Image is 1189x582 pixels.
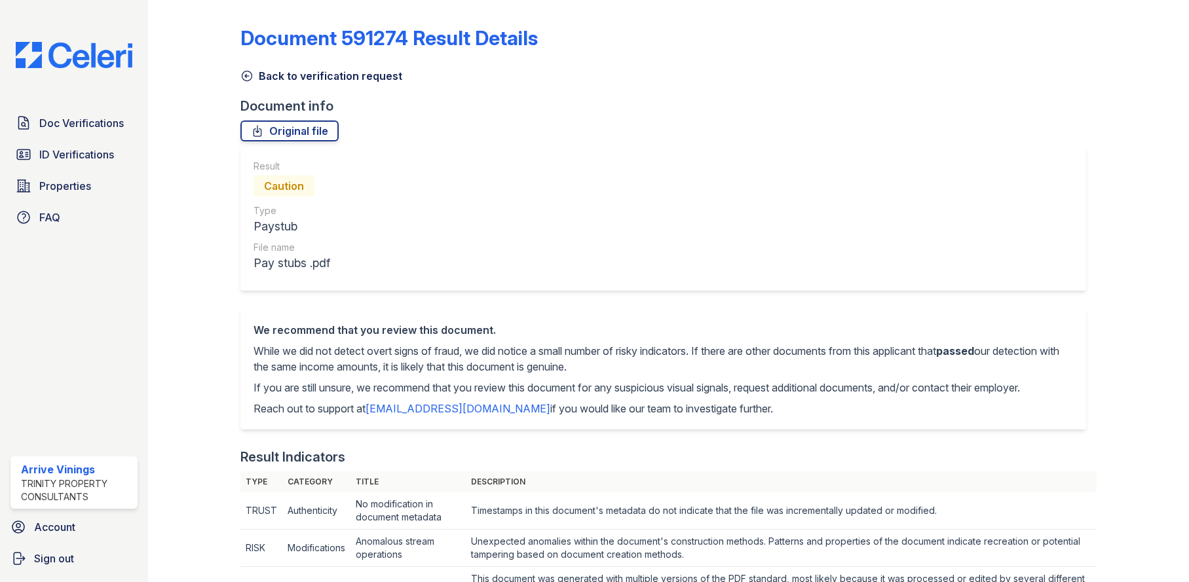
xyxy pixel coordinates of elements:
[10,110,138,136] a: Doc Verifications
[350,471,466,492] th: Title
[254,254,330,272] div: Pay stubs .pdf
[21,477,132,503] div: Trinity Property Consultants
[240,120,339,141] a: Original file
[254,322,1073,338] div: We recommend that you review this document.
[254,401,1073,416] p: Reach out to support at if you would like our team to investigate further.
[350,530,466,567] td: Anomalous stream operations
[282,471,350,492] th: Category
[366,402,550,415] a: [EMAIL_ADDRESS][DOMAIN_NAME]
[240,530,282,567] td: RISK
[466,471,1097,492] th: Description
[5,514,143,540] a: Account
[39,209,60,225] span: FAQ
[34,519,75,535] span: Account
[240,448,345,466] div: Result Indicators
[5,545,143,572] a: Sign out
[254,204,330,217] div: Type
[282,530,350,567] td: Modifications
[466,530,1097,567] td: Unexpected anomalies within the document's construction methods. Patterns and properties of the d...
[240,492,282,530] td: TRUST
[39,115,124,131] span: Doc Verifications
[254,175,314,196] div: Caution
[254,160,330,173] div: Result
[34,551,74,566] span: Sign out
[350,492,466,530] td: No modification in document metadata
[936,344,974,357] span: passed
[240,26,538,50] a: Document 591274 Result Details
[254,380,1073,395] p: If you are still unsure, we recommend that you review this document for any suspicious visual sig...
[254,217,330,236] div: Paystub
[10,204,138,230] a: FAQ
[240,97,1097,115] div: Document info
[282,492,350,530] td: Authenticity
[21,462,132,477] div: Arrive Vinings
[240,471,282,492] th: Type
[39,178,91,194] span: Properties
[10,141,138,168] a: ID Verifications
[240,68,402,84] a: Back to verification request
[10,173,138,199] a: Properties
[254,241,330,254] div: File name
[466,492,1097,530] td: Timestamps in this document's metadata do not indicate that the file was incrementally updated or...
[254,343,1073,374] p: While we did not detect overt signs of fraud, we did notice a small number of risky indicators. I...
[5,42,143,68] img: CE_Logo_Blue-a8612792a0a2168367f1c8372b55b34899dd931a85d93a1a3d3e32e68fde9ad4.png
[39,147,114,162] span: ID Verifications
